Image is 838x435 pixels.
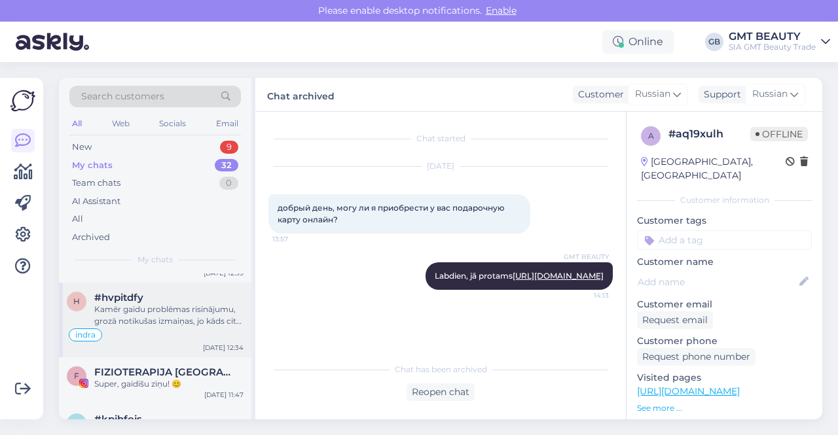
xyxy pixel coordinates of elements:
div: Customer [573,88,624,101]
div: Kamēr gaidu problēmas risinājumu, grozā notikušas izmaiņas, jo kāds cits izpērk manis izvēlētās p... [94,304,244,327]
span: Offline [750,127,808,141]
a: GMT BEAUTYSIA GMT Beauty Trade [729,31,830,52]
span: k [74,418,80,428]
div: GMT BEAUTY [729,31,816,42]
p: Customer tags [637,214,812,228]
a: [URL][DOMAIN_NAME] [513,271,604,281]
div: Request email [637,311,713,329]
span: #kpjhfojs [94,413,142,425]
div: Customer information [637,194,812,206]
label: Chat archived [267,86,335,103]
span: My chats [137,254,173,266]
div: Support [699,88,741,101]
span: 13:57 [272,234,321,244]
div: My chats [72,159,113,172]
p: Customer name [637,255,812,269]
div: All [72,213,83,226]
span: h [73,296,80,306]
span: добрый день, могу ли я приобрести у вас подарочную карту онлайн? [278,203,507,224]
span: F [74,371,79,381]
div: [DATE] [268,160,613,172]
span: indra [75,331,96,339]
span: Labdien, jā protams [435,271,604,281]
span: Search customers [81,90,164,103]
div: Email [213,115,241,132]
a: [URL][DOMAIN_NAME] [637,385,740,397]
div: Online [602,30,674,54]
span: 14:13 [560,290,609,300]
div: New [72,141,92,154]
div: [DATE] 11:47 [204,390,244,400]
div: SIA GMT Beauty Trade [729,42,816,52]
p: Customer email [637,298,812,311]
div: Archived [72,231,110,244]
p: Customer phone [637,334,812,348]
div: Web [109,115,132,132]
div: Team chats [72,177,120,190]
input: Add name [638,275,797,289]
div: Reopen chat [407,383,475,401]
div: Chat started [268,133,613,145]
p: Visited pages [637,371,812,385]
span: Chat has been archived [395,364,487,375]
div: All [69,115,84,132]
div: [GEOGRAPHIC_DATA], [GEOGRAPHIC_DATA] [641,155,786,183]
div: Super, gaidīšu ziņu! 😊 [94,378,244,390]
div: # aq19xulh [668,126,750,142]
span: Enable [482,5,520,16]
span: #hvpitdfy [94,292,143,304]
img: Askly Logo [10,88,35,113]
div: Socials [156,115,189,132]
span: Russian [752,87,788,101]
div: Request phone number [637,348,756,366]
span: FIZIOTERAPIJA LIEPĀJĀ | MASĀŽA [94,366,230,378]
div: [DATE] 12:34 [203,343,244,353]
p: See more ... [637,402,812,414]
div: 0 [219,177,238,190]
div: GB [705,33,723,51]
input: Add a tag [637,230,812,250]
div: [DATE] 12:59 [204,268,244,278]
span: Russian [635,87,670,101]
div: AI Assistant [72,195,120,208]
div: 9 [220,141,238,154]
div: 32 [215,159,238,172]
span: GMT BEAUTY [560,252,609,262]
span: a [648,131,654,141]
